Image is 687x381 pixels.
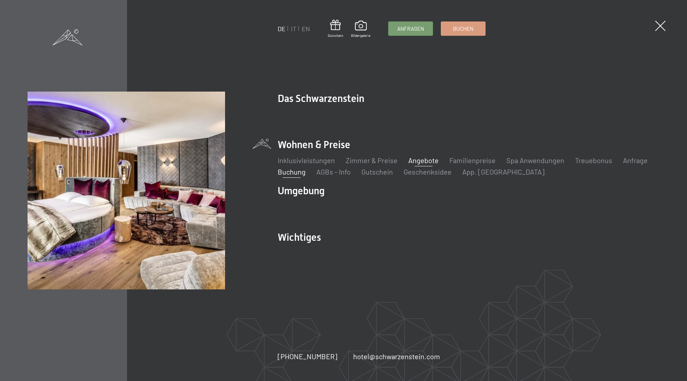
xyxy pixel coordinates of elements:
a: Anfragen [389,22,433,35]
a: Familienpreise [449,156,496,165]
a: Anfrage [623,156,648,165]
a: Treuebonus [575,156,612,165]
a: [PHONE_NUMBER] [278,351,337,361]
a: Spa Anwendungen [506,156,564,165]
a: Angebote [408,156,439,165]
a: Gutschein [361,167,393,176]
span: [PHONE_NUMBER] [278,352,337,361]
span: Gutschein [328,33,343,38]
span: Buchen [453,25,473,33]
a: Buchung [278,167,306,176]
a: Zimmer & Preise [346,156,398,165]
a: EN [302,25,310,33]
img: Buchung [28,92,225,289]
a: App. [GEOGRAPHIC_DATA] [462,167,545,176]
a: Gutschein [328,20,343,38]
a: Geschenksidee [404,167,452,176]
a: Buchen [441,22,485,35]
a: IT [291,25,296,33]
a: Bildergalerie [351,21,370,38]
a: DE [278,25,286,33]
a: hotel@schwarzenstein.com [353,351,440,361]
span: Bildergalerie [351,33,370,38]
a: Inklusivleistungen [278,156,335,165]
span: Anfragen [397,25,424,33]
a: AGBs - Info [316,167,351,176]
